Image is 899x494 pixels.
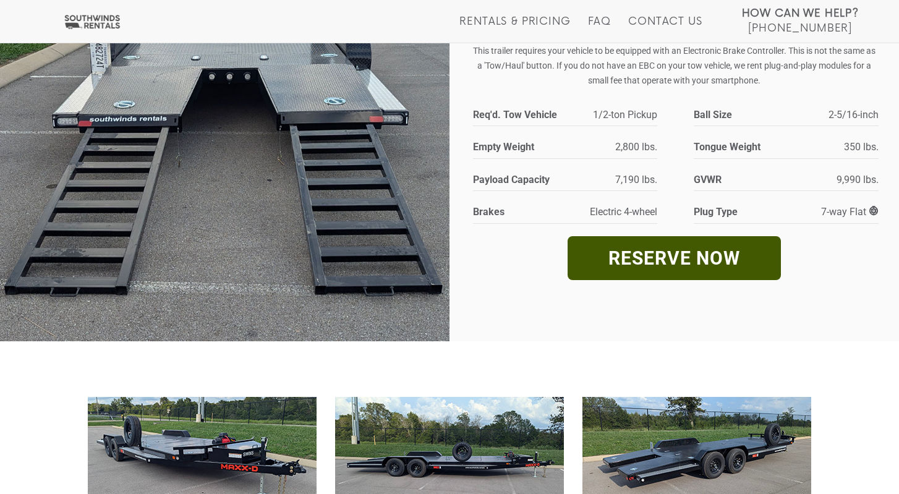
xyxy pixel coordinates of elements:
[568,236,781,280] a: RESERVE NOW
[473,138,559,155] strong: Empty Weight
[694,138,780,155] strong: Tongue Weight
[459,15,570,43] a: Rentals & Pricing
[471,43,877,88] p: This trailer requires your vehicle to be equipped with an Electronic Brake Controller. This is no...
[829,109,879,121] span: 2-5/16-inch
[590,206,657,218] span: Electric 4-wheel
[473,203,559,220] strong: Brakes
[473,171,559,188] strong: Payload Capacity
[694,171,780,188] strong: GVWR
[748,22,852,35] span: [PHONE_NUMBER]
[844,141,879,153] span: 350 lbs.
[742,7,859,20] strong: How Can We Help?
[821,206,879,218] span: 7-way Flat
[615,141,657,153] span: 2,800 lbs.
[473,106,577,123] strong: Req'd. Tow Vehicle
[694,106,798,123] strong: Ball Size
[588,15,611,43] a: FAQ
[742,6,859,33] a: How Can We Help? [PHONE_NUMBER]
[837,174,879,185] span: 9,990 lbs.
[593,109,657,121] span: 1/2-ton Pickup
[615,174,657,185] span: 7,190 lbs.
[62,14,122,30] img: Southwinds Rentals Logo
[628,15,702,43] a: Contact Us
[694,203,780,220] strong: Plug Type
